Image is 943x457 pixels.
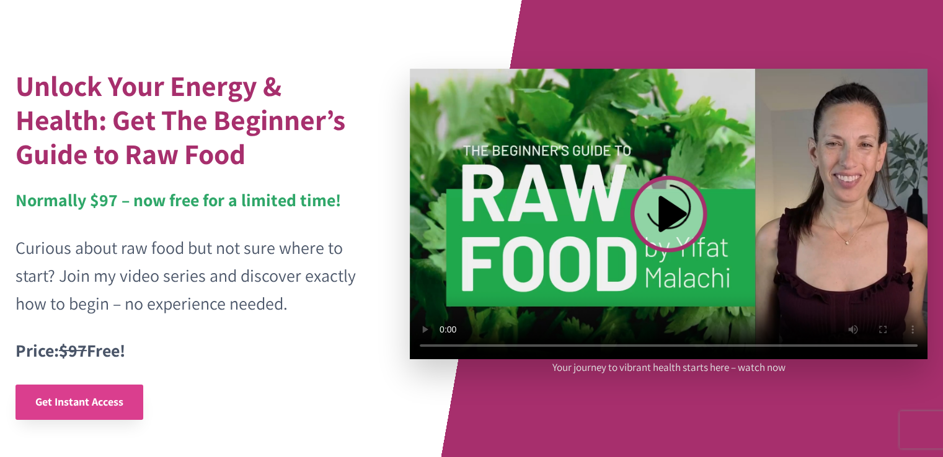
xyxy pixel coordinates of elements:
[15,69,370,171] h1: Unlock Your Energy & Health: Get The Beginner’s Guide to Raw Food
[15,188,341,211] strong: Normally $97 – now free for a limited time!
[59,339,87,362] s: $97
[552,359,786,376] p: Your journey to vibrant health starts here – watch now
[15,385,143,420] a: Get Instant Access
[15,234,370,317] p: Curious about raw food but not sure where to start? Join my video series and discover exactly how...
[15,339,125,362] strong: Price: Free!
[35,394,123,409] span: Get Instant Access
